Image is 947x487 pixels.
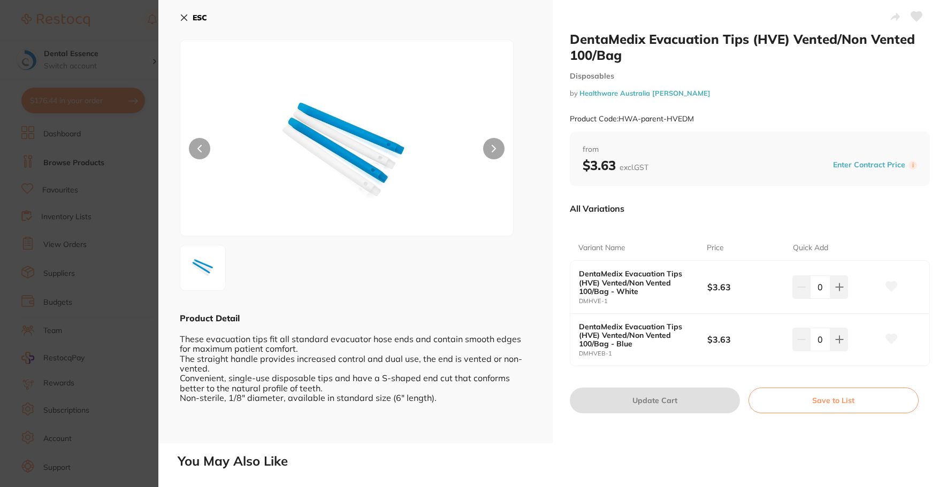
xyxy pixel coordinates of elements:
button: Enter Contract Price [830,160,908,170]
p: Quick Add [793,243,828,253]
img: OXJtNy5qcGVn [247,67,446,236]
b: Product Detail [180,313,240,323]
h2: You May Also Like [178,454,943,469]
small: DMHVEB-1 [579,350,707,357]
button: Update Cart [570,388,740,413]
button: ESC [180,9,207,27]
button: Save to List [749,388,919,413]
h2: DentaMedix Evacuation Tips (HVE) Vented/Non Vented 100/Bag [570,31,930,63]
b: $3.63 [707,281,784,293]
p: All Variations [570,203,624,214]
p: Variant Name [578,243,625,253]
label: i [908,161,917,169]
small: Product Code: HWA-parent-HVEDM [570,114,694,123]
small: Disposables [570,72,930,81]
b: $3.63 [583,157,648,173]
img: OXJtNy5qcGVn [184,249,222,287]
b: $3.63 [707,334,784,345]
a: Healthware Australia [PERSON_NAME] [579,89,711,97]
div: These evacuation tips fit all standard evacuator hose ends and contain smooth edges for maximum p... [180,324,531,403]
b: DentaMedix Evacuation Tips (HVE) Vented/Non Vented 100/Bag - White [579,269,694,295]
small: by [570,89,930,97]
b: DentaMedix Evacuation Tips (HVE) Vented/Non Vented 100/Bag - Blue [579,322,694,348]
span: excl. GST [620,163,648,172]
span: from [583,144,917,155]
b: ESC [193,13,207,22]
p: Price [707,243,724,253]
small: DMHVE-1 [579,298,707,305]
